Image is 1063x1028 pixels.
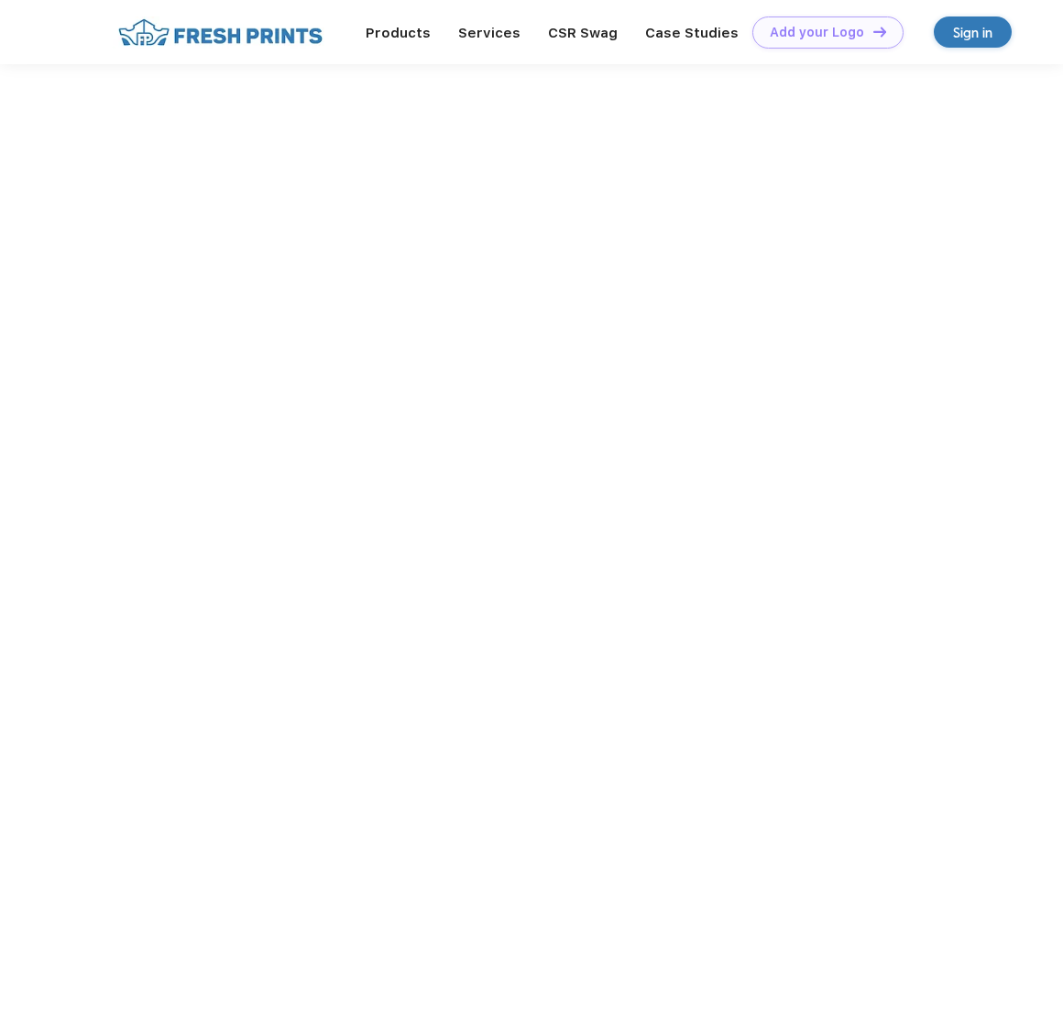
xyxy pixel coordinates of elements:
img: fo%20logo%202.webp [113,16,328,49]
div: Sign in [953,22,992,43]
a: CSR Swag [548,25,618,41]
div: Add your Logo [770,25,864,40]
a: Products [366,25,431,41]
a: Sign in [934,16,1012,48]
a: Services [458,25,521,41]
img: DT [873,27,886,37]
